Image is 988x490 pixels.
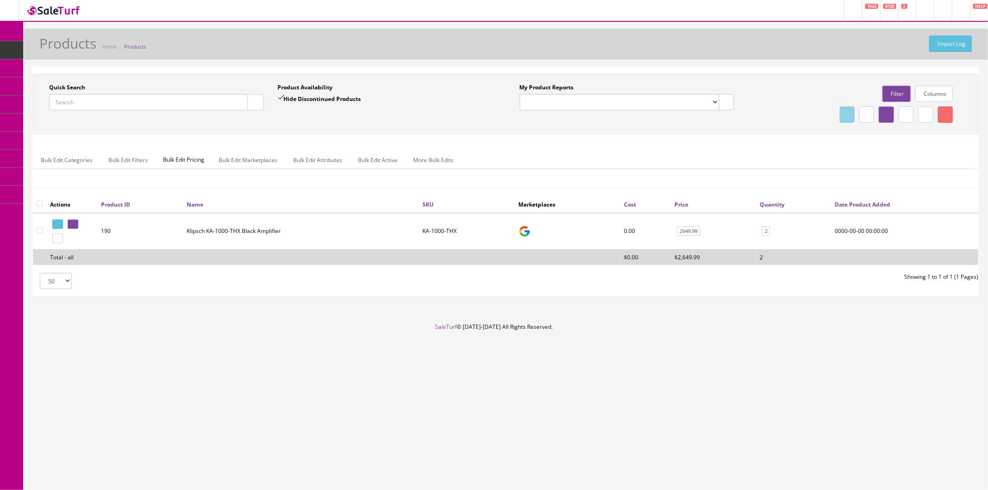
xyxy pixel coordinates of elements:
[102,43,117,50] a: Home
[671,249,756,265] td: $2,649.99
[419,213,515,250] td: KA-1000-THX
[39,36,96,51] h1: Products
[674,201,688,208] a: Price
[49,83,85,92] label: Quick Search
[277,95,283,101] input: Hide Discontinued Products
[46,249,97,265] td: Total - all
[831,213,978,250] td: 0000-00-00 00:00:00
[915,86,953,102] a: Columns
[835,201,890,208] a: Date Product Added
[435,323,457,331] a: SaleTurf
[49,94,248,110] input: Search
[422,201,434,208] a: SKU
[929,36,972,52] a: Import Log
[677,226,700,236] a: 2649.99
[101,201,130,208] a: Product ID
[183,213,419,250] td: Klipsch KA-1000-THX Black Amplifier
[46,196,97,213] th: Actions
[277,83,333,92] label: Product Availability
[515,196,620,213] th: Marketplaces
[26,4,82,17] img: SaleTurf
[351,151,405,169] a: Bulk Edit Active
[762,226,770,236] a: 2
[756,249,831,265] td: 2
[124,43,146,50] a: Products
[406,151,461,169] a: More Bulk Edits
[97,213,183,250] td: 190
[187,201,203,208] a: Name
[901,4,907,9] span: 3
[156,151,211,169] span: Bulk Edit Pricing
[973,4,988,9] span: HELP
[883,4,896,9] span: 8725
[211,151,285,169] a: Bulk Edit Marketplaces
[760,201,785,208] a: Quantity
[520,83,574,92] label: My Product Reports
[882,86,910,102] a: Filter
[286,151,350,169] a: Bulk Edit Attributes
[624,201,636,208] a: Cost
[506,273,986,281] div: Showing 1 to 1 of 1 (1 Pages)
[620,213,671,250] td: 0.00
[33,151,100,169] a: Bulk Edit Categories
[101,151,155,169] a: Bulk Edit Filters
[518,225,531,238] img: google_shopping
[277,94,361,103] label: Hide Discontinued Products
[865,4,878,9] span: 1943
[620,249,671,265] td: $0.00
